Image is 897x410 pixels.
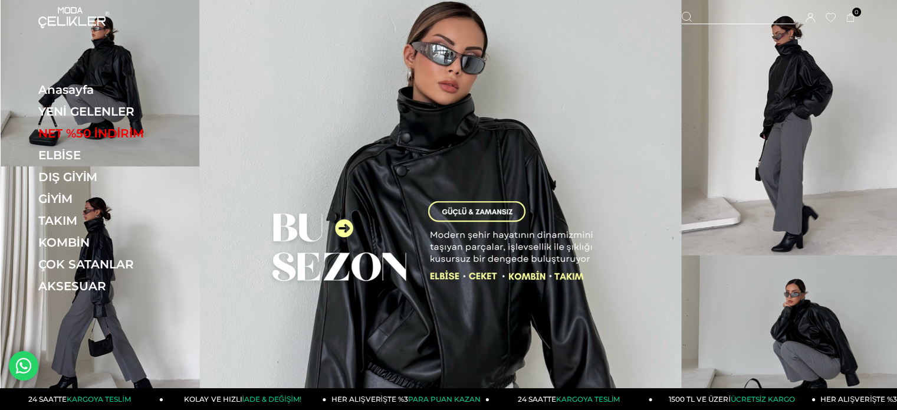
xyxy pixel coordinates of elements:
a: YENİ GELENLER [38,104,201,119]
a: DIŞ GİYİM [38,170,201,184]
a: 1500 TL VE ÜZERİÜCRETSİZ KARGO [653,388,816,410]
a: Anasayfa [38,83,201,97]
span: PARA PUAN KAZAN [408,395,481,404]
span: KARGOYA TESLİM [556,395,620,404]
a: TAKIM [38,214,201,228]
img: logo [38,7,109,28]
a: 0 [846,14,855,22]
span: 0 [852,8,861,17]
a: 24 SAATTEKARGOYA TESLİM [1,388,164,410]
a: NET %50 İNDİRİM [38,126,201,140]
a: AKSESUAR [38,279,201,293]
span: ÜCRETSİZ KARGO [731,395,795,404]
span: KARGOYA TESLİM [67,395,130,404]
a: KOLAY VE HIZLIİADE & DEĞİŞİM! [163,388,327,410]
a: KOMBİN [38,235,201,250]
a: 24 SAATTEKARGOYA TESLİM [489,388,653,410]
span: İADE & DEĞİŞİM! [242,395,301,404]
a: GİYİM [38,192,201,206]
a: HER ALIŞVERİŞTE %3PARA PUAN KAZAN [327,388,490,410]
a: ELBİSE [38,148,201,162]
a: ÇOK SATANLAR [38,257,201,271]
